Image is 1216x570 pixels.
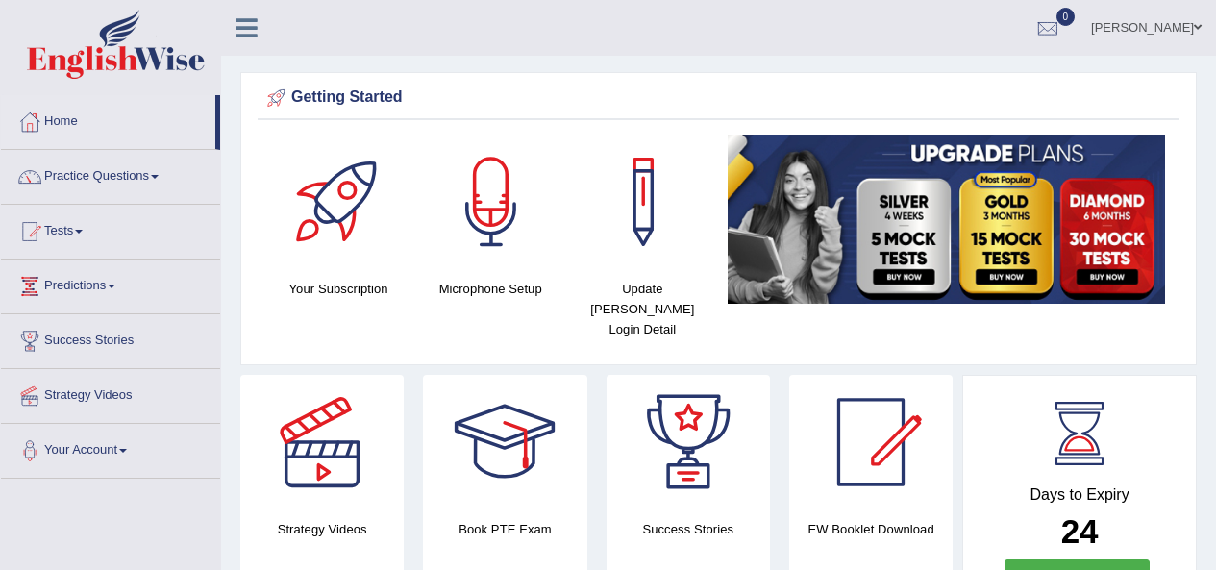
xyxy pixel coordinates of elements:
[789,519,953,539] h4: EW Booklet Download
[1,424,220,472] a: Your Account
[1,260,220,308] a: Predictions
[1,369,220,417] a: Strategy Videos
[1,205,220,253] a: Tests
[424,279,557,299] h4: Microphone Setup
[1061,512,1099,550] b: 24
[1,314,220,362] a: Success Stories
[1056,8,1076,26] span: 0
[607,519,770,539] h4: Success Stories
[984,486,1175,504] h4: Days to Expiry
[272,279,405,299] h4: Your Subscription
[423,519,586,539] h4: Book PTE Exam
[240,519,404,539] h4: Strategy Videos
[576,279,708,339] h4: Update [PERSON_NAME] Login Detail
[1,95,215,143] a: Home
[728,135,1165,304] img: small5.jpg
[262,84,1175,112] div: Getting Started
[1,150,220,198] a: Practice Questions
